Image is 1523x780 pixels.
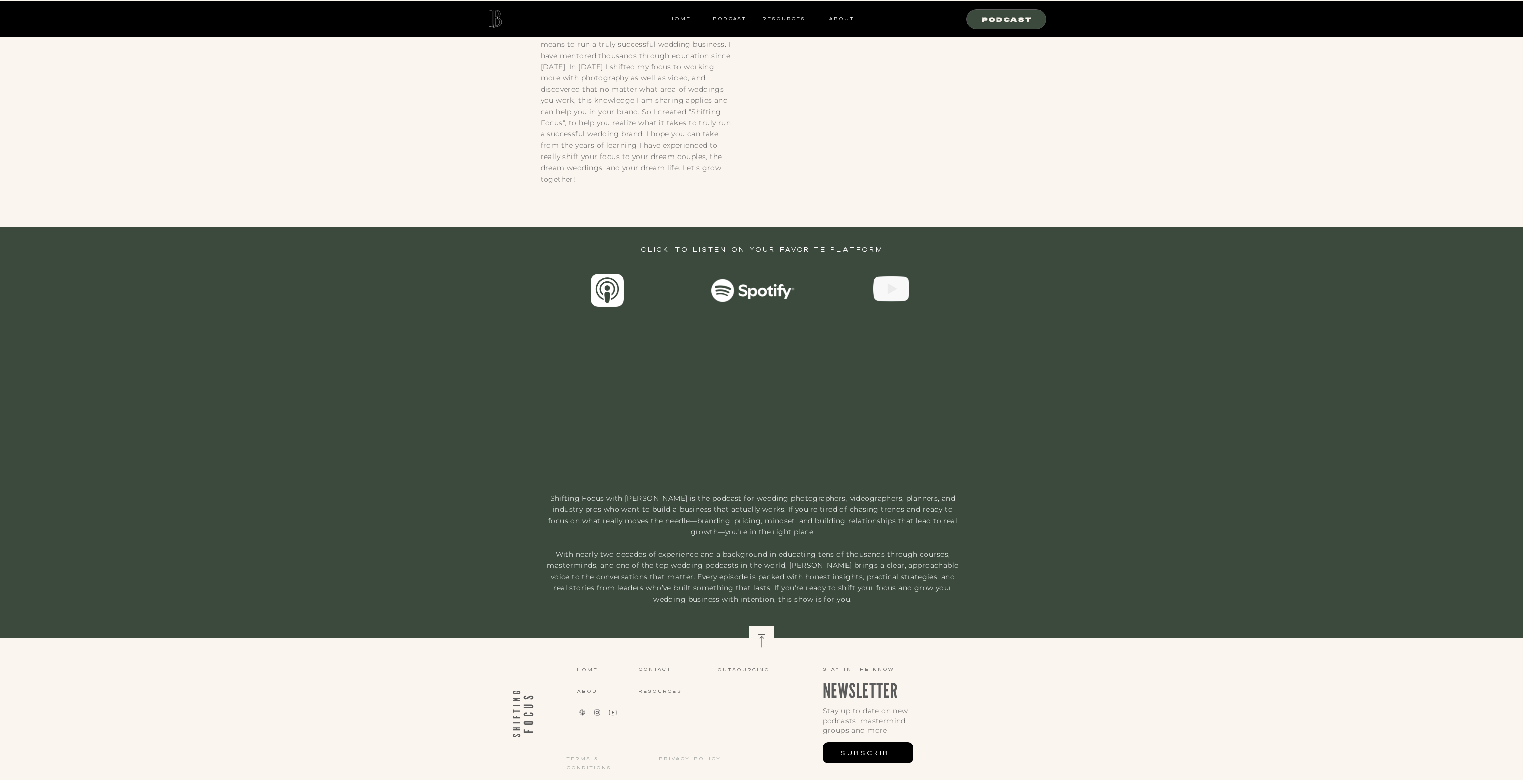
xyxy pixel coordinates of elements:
p: NEWSLETTER [823,676,1010,695]
p: I began shooting weddings as a videographer in [DATE]. Nearly [DATE], I have filmed over 600 wedd... [541,5,731,185]
a: privacy policy [659,754,739,763]
p: Stay up to date on new podcasts, mastermind groups and more [823,706,934,741]
video: Your browser does not support the video tag. [622,318,902,476]
a: about [577,687,638,696]
a: ABOUT [828,14,854,23]
a: FOCUS [520,661,538,763]
a: home [577,665,638,674]
a: resources [759,14,805,23]
a: Podcast [973,14,1041,23]
p: Stay in the know [823,665,1011,673]
a: resources [638,687,710,696]
a: SHIFTING [510,661,538,763]
a: terms & conditions [566,754,646,763]
h3: Click to listen on your favorite platform [613,244,912,253]
span: subscribe [840,747,895,758]
a: CONTACT [638,665,700,674]
a: HOME [669,14,691,23]
a: subscribe [823,742,913,763]
a: Podcast [710,14,749,23]
p: Shifting Focus with [PERSON_NAME] is the podcast for wedding photographers, videographers, planne... [543,493,963,587]
a: Outsourcing [717,665,788,674]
